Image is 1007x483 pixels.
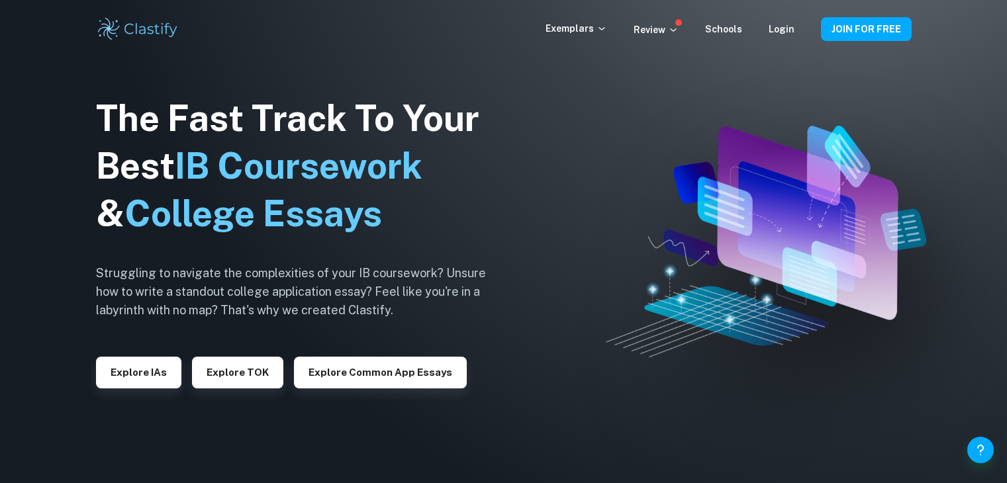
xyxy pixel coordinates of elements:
button: Explore IAs [96,357,181,388]
h6: Struggling to navigate the complexities of your IB coursework? Unsure how to write a standout col... [96,264,506,320]
button: JOIN FOR FREE [821,17,912,41]
button: Explore TOK [192,357,283,388]
button: Explore Common App essays [294,357,467,388]
a: Explore IAs [96,365,181,378]
img: Clastify hero [606,126,927,357]
span: IB Coursework [175,145,422,187]
p: Exemplars [546,21,607,36]
span: College Essays [124,193,382,234]
button: Help and Feedback [967,437,994,463]
img: Clastify logo [96,16,180,42]
a: Explore TOK [192,365,283,378]
a: Explore Common App essays [294,365,467,378]
p: Review [634,22,679,37]
a: Login [769,24,794,34]
a: Schools [705,24,742,34]
h1: The Fast Track To Your Best & [96,95,506,238]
